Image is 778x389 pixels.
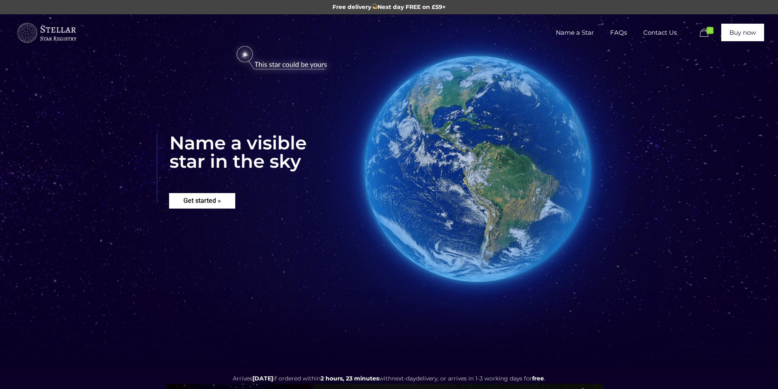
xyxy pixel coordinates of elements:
span: 0 [707,27,713,34]
span: Arrives if ordered within with delivery, or arrives in 1-3 working days for . [233,375,545,382]
span: 2 hours, 23 minutes [321,375,379,382]
img: buyastar-logo-transparent [16,21,77,45]
img: 💫 [372,4,377,9]
rs-layer: Get started » [169,193,235,209]
img: star-could-be-yours.png [226,42,338,75]
rs-layer: Name a visible star in the sky [157,133,307,203]
span: FAQs [602,20,635,45]
a: FAQs [602,14,635,51]
span: [DATE] [252,375,273,382]
a: Buy now [721,24,764,41]
span: Free delivery Next day FREE on £59+ [332,3,446,11]
a: Contact Us [635,14,685,51]
span: next-day [392,375,416,382]
b: free [532,375,544,382]
a: Buy a Star [16,14,77,51]
a: 0 [698,28,717,38]
span: Contact Us [635,20,685,45]
span: Name a Star [548,20,602,45]
a: Name a Star [548,14,602,51]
